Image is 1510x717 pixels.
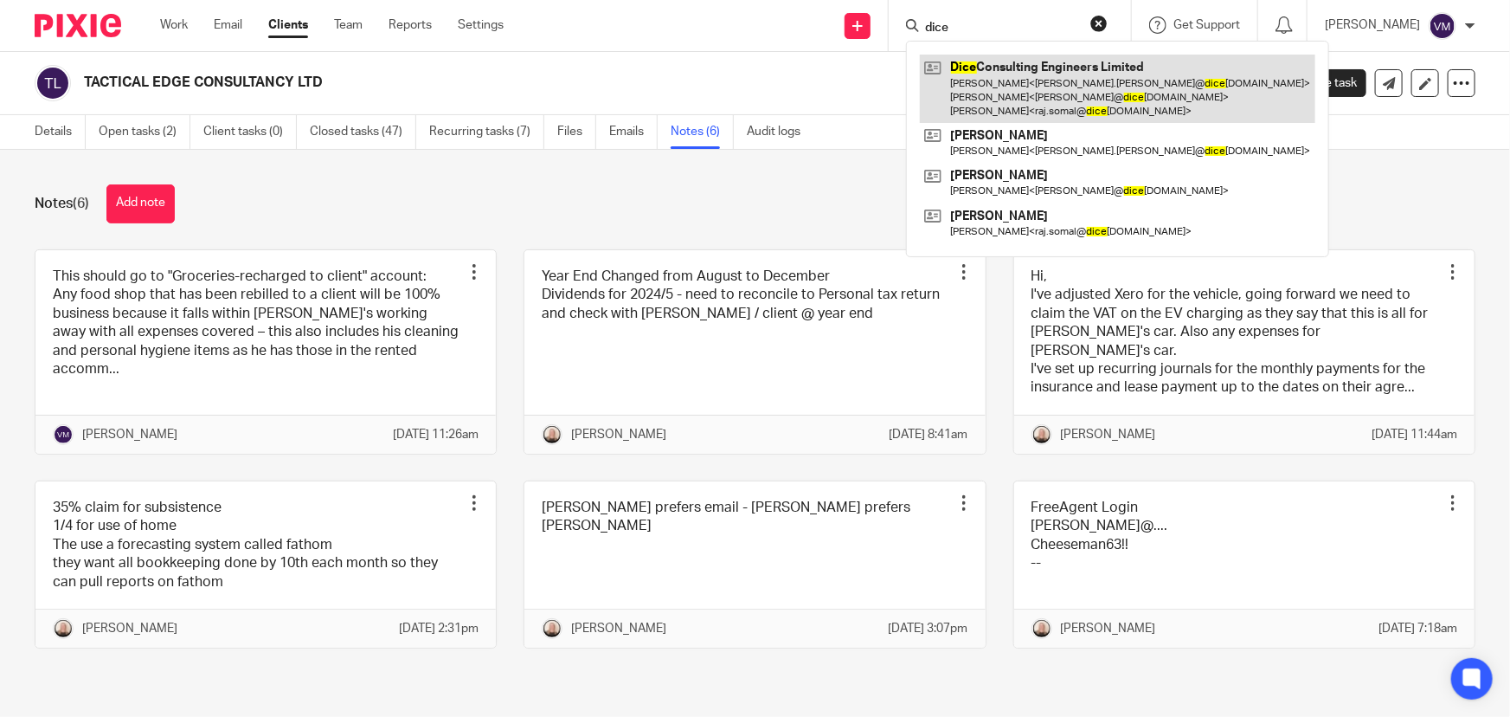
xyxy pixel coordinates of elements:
[214,16,242,34] a: Email
[160,16,188,34] a: Work
[571,620,666,637] p: [PERSON_NAME]
[393,426,479,443] p: [DATE] 11:26am
[35,115,86,149] a: Details
[571,426,666,443] p: [PERSON_NAME]
[1173,19,1240,31] span: Get Support
[671,115,734,149] a: Notes (6)
[557,115,596,149] a: Files
[334,16,363,34] a: Team
[542,618,562,639] img: Screenshot_20240416_122419_LinkedIn.jpg
[1061,426,1156,443] p: [PERSON_NAME]
[389,16,432,34] a: Reports
[542,424,562,445] img: Screenshot_20240416_122419_LinkedIn.jpg
[399,620,479,637] p: [DATE] 2:31pm
[429,115,544,149] a: Recurring tasks (7)
[1090,15,1108,32] button: Clear
[35,195,89,213] h1: Notes
[1325,16,1420,34] p: [PERSON_NAME]
[203,115,297,149] a: Client tasks (0)
[1429,12,1456,40] img: svg%3E
[747,115,813,149] a: Audit logs
[99,115,190,149] a: Open tasks (2)
[35,65,71,101] img: svg%3E
[268,16,308,34] a: Clients
[889,620,968,637] p: [DATE] 3:07pm
[890,426,968,443] p: [DATE] 8:41am
[1031,618,1052,639] img: Screenshot_20240416_122419_LinkedIn.jpg
[1378,620,1457,637] p: [DATE] 7:18am
[923,21,1079,36] input: Search
[82,426,177,443] p: [PERSON_NAME]
[82,620,177,637] p: [PERSON_NAME]
[106,184,175,223] button: Add note
[53,424,74,445] img: svg%3E
[53,618,74,639] img: Screenshot_20240416_122419_LinkedIn.jpg
[458,16,504,34] a: Settings
[1031,424,1052,445] img: Screenshot_20240416_122419_LinkedIn.jpg
[35,14,121,37] img: Pixie
[73,197,89,210] span: (6)
[84,74,1009,92] h2: TACTICAL EDGE CONSULTANCY LTD
[609,115,658,149] a: Emails
[310,115,416,149] a: Closed tasks (47)
[1372,426,1457,443] p: [DATE] 11:44am
[1061,620,1156,637] p: [PERSON_NAME]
